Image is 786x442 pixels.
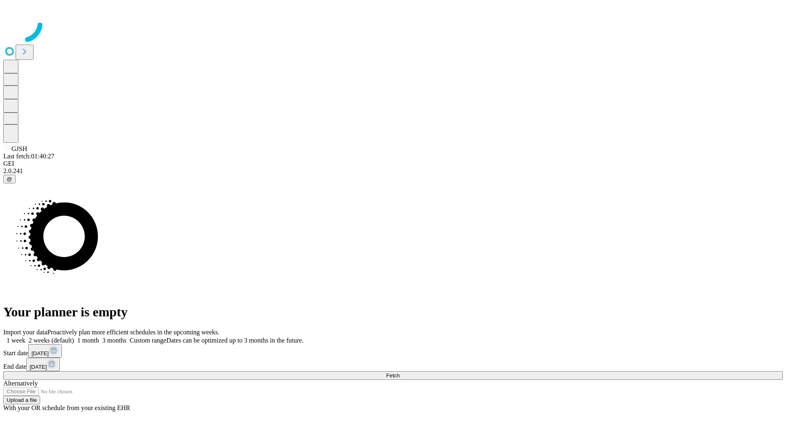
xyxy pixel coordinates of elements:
[3,175,16,183] button: @
[3,358,783,371] div: End date
[47,329,219,336] span: Proactively plan more efficient schedules in the upcoming weeks.
[32,350,49,356] span: [DATE]
[3,396,40,404] button: Upload a file
[3,344,783,358] div: Start date
[3,160,783,167] div: GEI
[11,145,27,152] span: GJSH
[7,176,12,182] span: @
[166,337,303,344] span: Dates can be optimized up to 3 months in the future.
[3,153,54,160] span: Last fetch: 01:40:27
[130,337,166,344] span: Custom range
[3,329,47,336] span: Import your data
[102,337,126,344] span: 3 months
[28,344,62,358] button: [DATE]
[77,337,99,344] span: 1 month
[386,372,400,379] span: Fetch
[3,167,783,175] div: 2.0.241
[3,304,783,320] h1: Your planner is empty
[29,337,74,344] span: 2 weeks (default)
[3,380,38,387] span: Alternatively
[29,364,47,370] span: [DATE]
[26,358,60,371] button: [DATE]
[3,404,130,411] span: With your OR schedule from your existing EHR
[3,371,783,380] button: Fetch
[7,337,25,344] span: 1 week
